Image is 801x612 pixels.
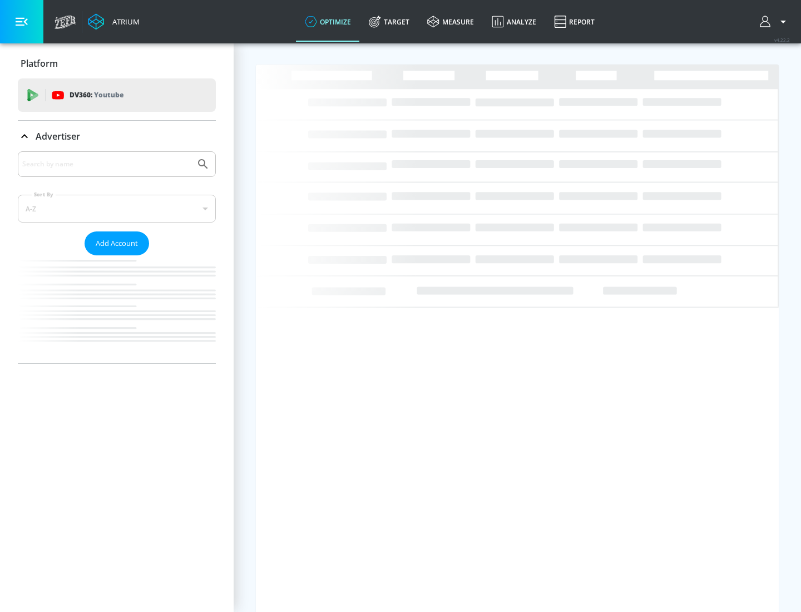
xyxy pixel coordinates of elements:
a: Target [360,2,418,42]
button: Add Account [85,231,149,255]
div: Advertiser [18,151,216,363]
p: Platform [21,57,58,70]
div: Platform [18,48,216,79]
div: Atrium [108,17,140,27]
nav: list of Advertiser [18,255,216,363]
span: v 4.22.2 [774,37,790,43]
a: Report [545,2,604,42]
p: Youtube [94,89,123,101]
a: Analyze [483,2,545,42]
a: optimize [296,2,360,42]
p: DV360: [70,89,123,101]
div: DV360: Youtube [18,78,216,112]
a: Atrium [88,13,140,30]
div: A-Z [18,195,216,223]
a: measure [418,2,483,42]
p: Advertiser [36,130,80,142]
span: Add Account [96,237,138,250]
input: Search by name [22,157,191,171]
div: Advertiser [18,121,216,152]
label: Sort By [32,191,56,198]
